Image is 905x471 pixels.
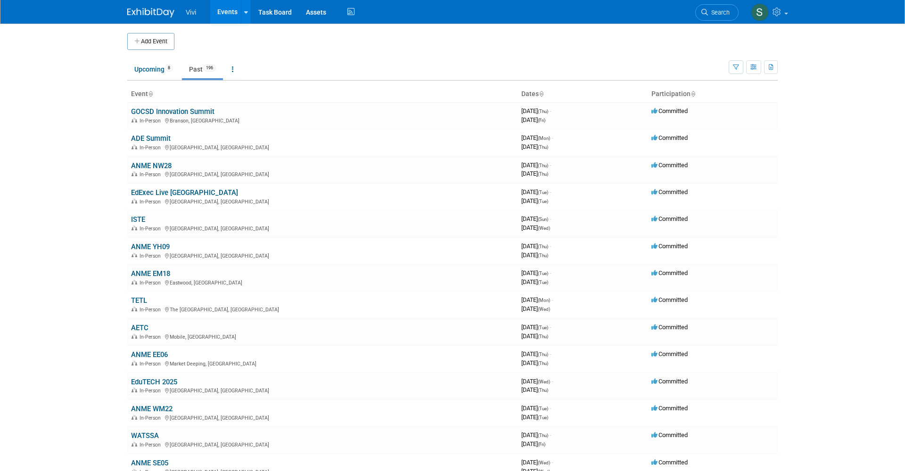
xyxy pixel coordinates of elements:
[132,388,137,392] img: In-Person Event
[550,243,551,250] span: -
[551,296,553,303] span: -
[550,431,551,439] span: -
[521,459,553,466] span: [DATE]
[521,278,548,285] span: [DATE]
[140,171,164,178] span: In-Person
[521,243,551,250] span: [DATE]
[651,243,688,250] span: Committed
[131,359,514,367] div: Market Deeping, [GEOGRAPHIC_DATA]
[538,163,548,168] span: (Thu)
[521,170,548,177] span: [DATE]
[521,107,551,114] span: [DATE]
[521,405,551,412] span: [DATE]
[131,162,172,170] a: ANME NW28
[521,333,548,340] span: [DATE]
[521,224,550,231] span: [DATE]
[538,460,550,465] span: (Wed)
[551,134,553,141] span: -
[651,378,688,385] span: Committed
[165,65,173,72] span: 8
[131,333,514,340] div: Mobile, [GEOGRAPHIC_DATA]
[131,252,514,259] div: [GEOGRAPHIC_DATA], [GEOGRAPHIC_DATA]
[550,324,551,331] span: -
[521,162,551,169] span: [DATE]
[538,379,550,384] span: (Wed)
[131,188,238,197] a: EdExec Live [GEOGRAPHIC_DATA]
[140,145,164,151] span: In-Person
[551,459,553,466] span: -
[521,134,553,141] span: [DATE]
[127,86,518,102] th: Event
[131,224,514,232] div: [GEOGRAPHIC_DATA], [GEOGRAPHIC_DATA]
[140,415,164,421] span: In-Person
[140,226,164,232] span: In-Person
[538,352,548,357] span: (Thu)
[651,431,688,439] span: Committed
[131,215,145,224] a: ISTE
[538,118,545,123] span: (Fri)
[538,136,550,141] span: (Mon)
[751,3,769,21] img: Sara Membreno
[551,378,553,385] span: -
[538,253,548,258] span: (Thu)
[521,143,548,150] span: [DATE]
[538,280,548,285] span: (Tue)
[521,116,545,123] span: [DATE]
[538,226,550,231] span: (Wed)
[538,217,548,222] span: (Sun)
[538,271,548,276] span: (Tue)
[140,388,164,394] span: In-Person
[538,325,548,330] span: (Tue)
[131,324,148,332] a: AETC
[538,442,545,447] span: (Fri)
[521,188,551,195] span: [DATE]
[651,296,688,303] span: Committed
[518,86,648,102] th: Dates
[131,116,514,124] div: Branson, [GEOGRAPHIC_DATA]
[131,107,214,116] a: GOCSD Innovation Summit
[538,361,548,366] span: (Thu)
[521,440,545,447] span: [DATE]
[140,442,164,448] span: In-Person
[521,296,553,303] span: [DATE]
[538,406,548,411] span: (Tue)
[550,215,551,222] span: -
[538,415,548,420] span: (Tue)
[131,305,514,313] div: The [GEOGRAPHIC_DATA], [GEOGRAPHIC_DATA]
[131,170,514,178] div: [GEOGRAPHIC_DATA], [GEOGRAPHIC_DATA]
[550,107,551,114] span: -
[521,359,548,366] span: [DATE]
[648,86,778,102] th: Participation
[651,269,688,276] span: Committed
[131,197,514,205] div: [GEOGRAPHIC_DATA], [GEOGRAPHIC_DATA]
[550,188,551,195] span: -
[538,244,548,249] span: (Thu)
[140,307,164,313] span: In-Person
[651,350,688,357] span: Committed
[651,107,688,114] span: Committed
[550,350,551,357] span: -
[695,4,739,21] a: Search
[550,405,551,412] span: -
[538,109,548,114] span: (Thu)
[131,431,159,440] a: WATSSA
[521,197,548,204] span: [DATE]
[521,386,548,393] span: [DATE]
[521,431,551,439] span: [DATE]
[521,414,548,421] span: [DATE]
[131,296,147,305] a: TETL
[140,253,164,259] span: In-Person
[131,378,177,386] a: EduTECH 2025
[521,215,551,222] span: [DATE]
[538,307,550,312] span: (Wed)
[651,215,688,222] span: Committed
[131,386,514,394] div: [GEOGRAPHIC_DATA], [GEOGRAPHIC_DATA]
[651,459,688,466] span: Committed
[521,378,553,385] span: [DATE]
[651,162,688,169] span: Committed
[131,405,173,413] a: ANME WM22
[140,334,164,340] span: In-Person
[539,90,543,97] a: Sort by Start Date
[538,171,548,177] span: (Thu)
[132,280,137,284] img: In-Person Event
